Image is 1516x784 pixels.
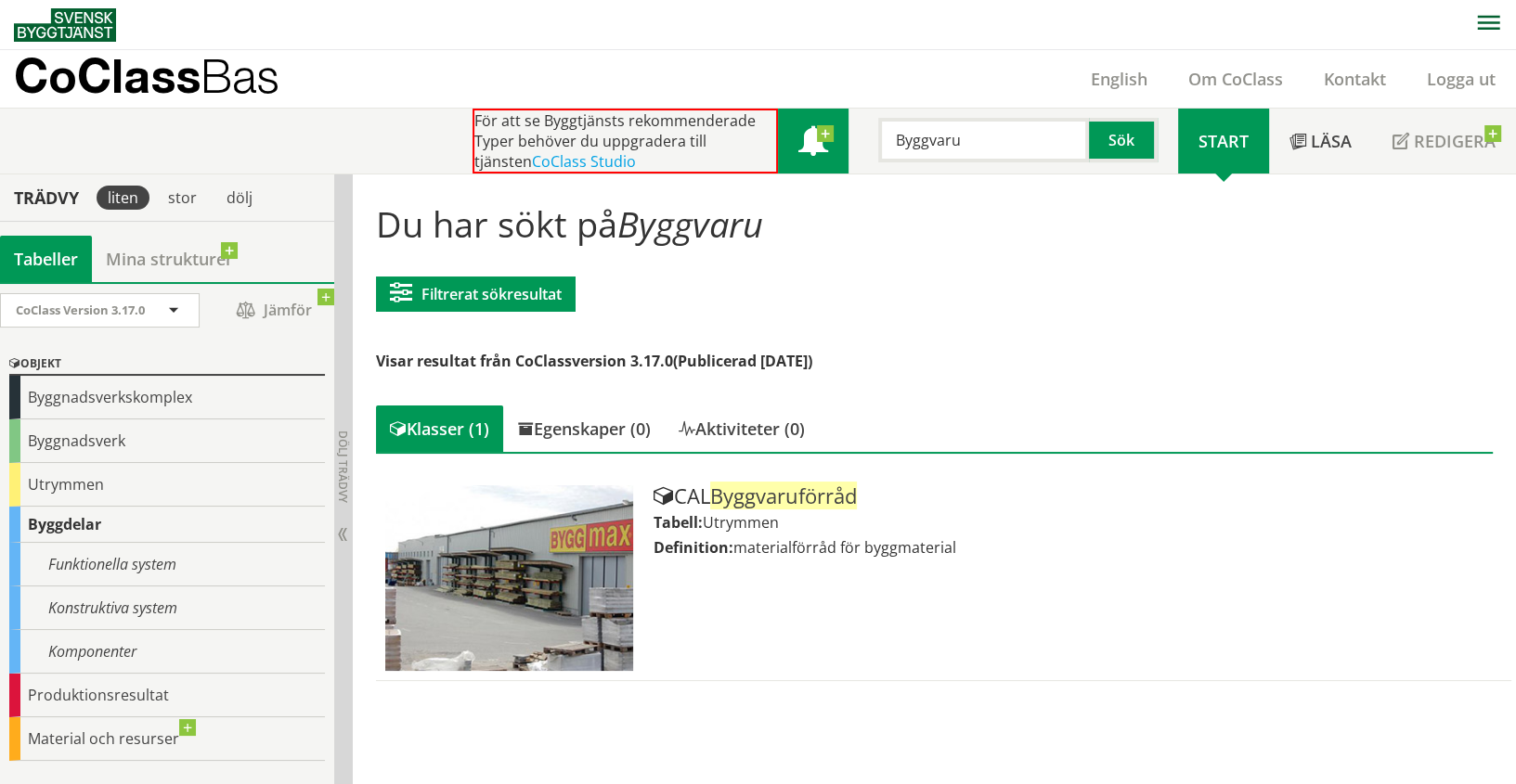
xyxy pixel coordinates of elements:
[665,405,819,452] div: Aktiviteter (0)
[9,543,325,586] div: Funktionella system
[16,302,145,318] span: CoClass Version 3.17.0
[878,118,1089,162] input: Sök
[654,485,1502,508] div: CAL
[9,463,325,507] div: Utrymmen
[654,512,703,533] label: Tabell:
[1406,68,1516,90] a: Logga ut
[335,431,351,503] span: Dölj trädvy
[733,537,956,558] span: materialförråd för byggmaterial
[376,276,576,312] button: Filtrerat sökresultat
[14,50,319,108] a: CoClassBas
[92,236,247,282] a: Mina strukturer
[97,186,149,210] div: liten
[617,199,763,248] span: Byggvaru
[1372,109,1516,174] a: Redigera
[1269,109,1372,174] a: Läsa
[1168,68,1303,90] a: Om CoClass
[1303,68,1406,90] a: Kontakt
[1414,130,1496,152] span: Redigera
[4,187,89,208] div: Trädvy
[473,109,778,174] div: För att se Byggtjänsts rekommenderade Typer behöver du uppgradera till tjänsten
[157,186,208,210] div: stor
[1178,109,1269,174] a: Start
[798,128,828,158] span: Notifikationer
[703,512,779,533] span: Utrymmen
[218,294,330,327] span: Jämför
[9,419,325,463] div: Byggnadsverk
[385,485,633,671] img: Tabell
[9,674,325,717] div: Produktionsresultat
[201,48,279,103] span: Bas
[1070,68,1168,90] a: English
[532,151,636,172] a: CoClass Studio
[503,405,665,452] div: Egenskaper (0)
[654,537,733,558] label: Definition:
[14,65,279,86] p: CoClass
[1089,118,1158,162] button: Sök
[9,586,325,630] div: Konstruktiva system
[376,203,1493,244] h1: Du har sökt på
[376,405,503,452] div: Klasser (1)
[9,507,325,543] div: Byggdelar
[376,351,673,371] span: Visar resultat från CoClassversion 3.17.0
[1199,130,1249,152] span: Start
[710,482,857,509] span: Byggvaruförråd
[9,376,325,419] div: Byggnadsverkskomplex
[1311,130,1352,152] span: Läsa
[673,351,812,371] span: (Publicerad [DATE])
[215,186,264,210] div: dölj
[14,8,116,42] img: Svensk Byggtjänst
[9,717,325,761] div: Material och resurser
[9,353,325,376] div: Objekt
[9,630,325,674] div: Komponenter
